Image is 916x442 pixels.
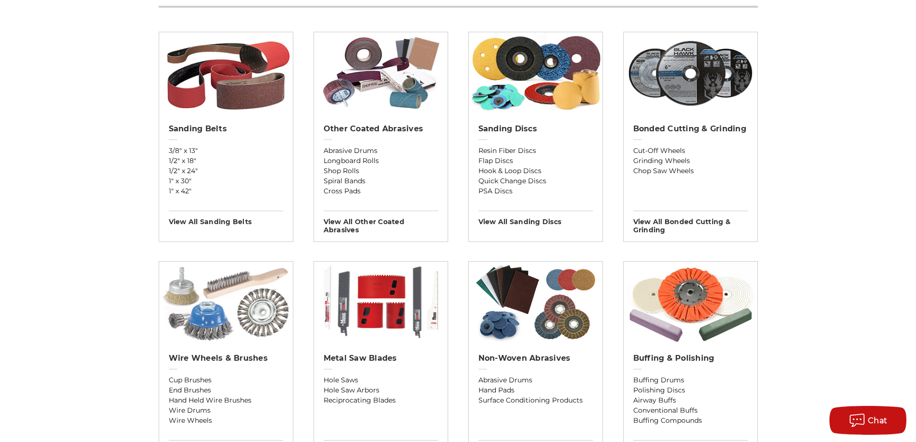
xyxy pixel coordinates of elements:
img: Buffing & Polishing [624,262,757,343]
a: Abrasive Drums [478,375,593,385]
a: Hand Held Wire Brushes [169,395,283,405]
a: Hand Pads [478,385,593,395]
a: Buffing Drums [633,375,748,385]
a: 3/8" x 13" [169,146,283,156]
h3: View All other coated abrasives [324,211,438,234]
a: Resin Fiber Discs [478,146,593,156]
img: Other Coated Abrasives [314,32,448,114]
h2: Non-woven Abrasives [478,354,593,363]
img: Wire Wheels & Brushes [159,262,293,343]
a: Cup Brushes [169,375,283,385]
img: Non-woven Abrasives [469,262,602,343]
a: Flap Discs [478,156,593,166]
a: End Brushes [169,385,283,395]
a: Abrasive Drums [324,146,438,156]
a: 1/2" x 24" [169,166,283,176]
h3: View All sanding discs [478,211,593,226]
img: Bonded Cutting & Grinding [624,32,757,114]
a: Hook & Loop Discs [478,166,593,176]
img: Sanding Discs [469,32,602,114]
h2: Other Coated Abrasives [324,124,438,134]
h2: Sanding Discs [478,124,593,134]
a: Polishing Discs [633,385,748,395]
a: 1" x 30" [169,176,283,186]
a: Shop Rolls [324,166,438,176]
a: Hole Saw Arbors [324,385,438,395]
a: Cross Pads [324,186,438,196]
h2: Bonded Cutting & Grinding [633,124,748,134]
a: Chop Saw Wheels [633,166,748,176]
a: 1" x 42" [169,186,283,196]
h3: View All bonded cutting & grinding [633,211,748,234]
h2: Wire Wheels & Brushes [169,354,283,363]
a: Surface Conditioning Products [478,395,593,405]
a: Conventional Buffs [633,405,748,416]
a: 1/2" x 18" [169,156,283,166]
a: PSA Discs [478,186,593,196]
a: Reciprocating Blades [324,395,438,405]
a: Grinding Wheels [633,156,748,166]
a: Cut-Off Wheels [633,146,748,156]
h2: Metal Saw Blades [324,354,438,363]
span: Chat [868,416,888,425]
a: Longboard Rolls [324,156,438,166]
img: Metal Saw Blades [314,262,448,343]
h2: Sanding Belts [169,124,283,134]
a: Quick Change Discs [478,176,593,186]
a: Hole Saws [324,375,438,385]
h3: View All sanding belts [169,211,283,226]
a: Buffing Compounds [633,416,748,426]
button: Chat [829,406,906,435]
img: Sanding Belts [159,32,293,114]
a: Airway Buffs [633,395,748,405]
a: Wire Drums [169,405,283,416]
a: Wire Wheels [169,416,283,426]
a: Spiral Bands [324,176,438,186]
h2: Buffing & Polishing [633,354,748,363]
